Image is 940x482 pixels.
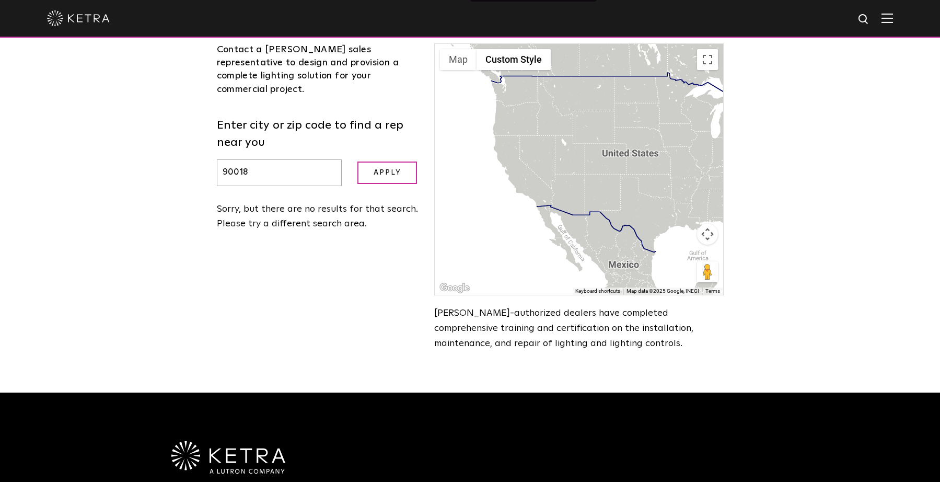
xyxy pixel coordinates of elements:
[217,159,342,186] input: Enter city or zip code
[47,10,110,26] img: ketra-logo-2019-white
[477,49,551,70] button: Custom Style
[171,441,285,474] img: Ketra-aLutronCo_White_RGB
[626,288,699,294] span: Map data ©2025 Google, INEGI
[881,13,893,23] img: Hamburger%20Nav.svg
[434,306,723,351] p: [PERSON_NAME]-authorized dealers have completed comprehensive training and certification on the i...
[857,13,871,26] img: search icon
[357,162,417,184] input: Apply
[575,288,620,295] button: Keyboard shortcuts
[697,261,718,282] button: Drag Pegman onto the map to open Street View
[217,202,419,232] div: Sorry, but there are no results for that search. Please try a different search area.
[697,224,718,245] button: Map camera controls
[217,43,419,96] div: Contact a [PERSON_NAME] sales representative to design and provision a complete lighting solution...
[440,49,477,70] button: Show street map
[437,281,472,295] a: Open this area in Google Maps (opens a new window)
[437,281,472,295] img: Google
[217,117,419,152] label: Enter city or zip code to find a rep near you
[705,288,720,294] a: Terms
[697,49,718,70] button: Toggle fullscreen view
